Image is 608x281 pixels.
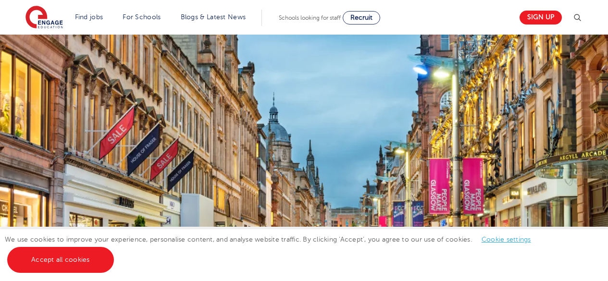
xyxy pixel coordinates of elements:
a: Cookie settings [482,236,531,243]
span: Schools looking for staff [279,14,341,21]
a: Accept all cookies [7,247,114,273]
a: Blogs & Latest News [181,13,246,21]
a: Sign up [520,11,562,24]
a: Recruit [343,11,380,24]
img: Engage Education [25,6,63,30]
span: We use cookies to improve your experience, personalise content, and analyse website traffic. By c... [5,236,541,263]
a: For Schools [123,13,161,21]
a: Find jobs [75,13,103,21]
span: Recruit [350,14,372,21]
